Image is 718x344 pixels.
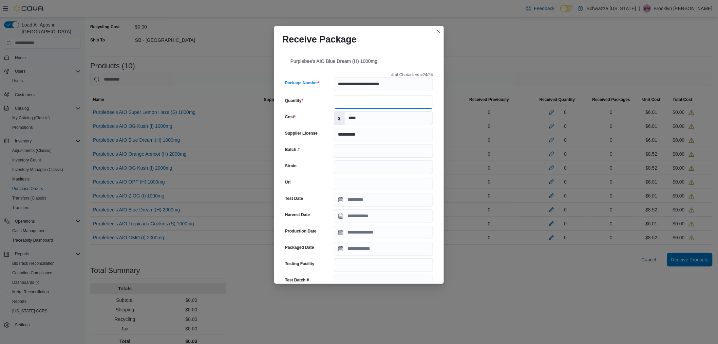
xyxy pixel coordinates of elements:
p: # of Characters = 24 /24 [392,72,433,78]
input: Press the down key to open a popover containing a calendar. [334,209,433,223]
input: Press the down key to open a popover containing a calendar. [334,226,433,239]
label: Strain [285,163,297,169]
label: Harvest Date [285,212,310,218]
button: Closes this modal window [434,27,442,35]
label: Cost [285,114,296,120]
label: Test Date [285,196,303,201]
label: Batch # [285,147,300,152]
label: $ [334,112,345,125]
input: Press the down key to open a popover containing a calendar. [334,193,433,207]
label: Quantity [285,98,303,103]
label: Test Batch # [285,277,309,283]
label: Production Date [285,228,317,234]
label: Supplier License [285,131,318,136]
label: Package Number [285,80,320,86]
label: Packaged Date [285,245,314,250]
h1: Receive Package [282,34,357,45]
div: Purplebee's AIO Blue Dream (H) 1000mg [282,50,436,69]
label: Url [285,179,291,185]
label: Testing Facility [285,261,314,266]
input: Press the down key to open a popover containing a calendar. [334,242,433,256]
